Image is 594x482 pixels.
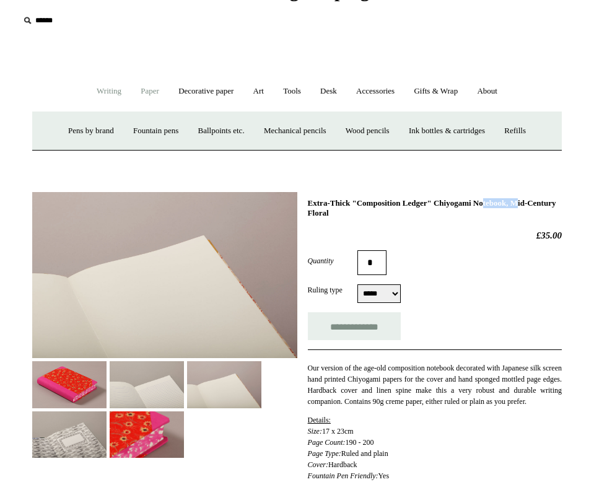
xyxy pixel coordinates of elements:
[308,449,341,458] em: Page Type:
[59,115,123,147] a: Pens by brand
[274,75,310,108] a: Tools
[308,255,357,266] label: Quantity
[32,192,297,358] img: Extra-Thick "Composition Ledger" Chiyogami Notebook, Mid-Century Floral
[245,75,273,108] a: Art
[308,438,346,447] em: Page Count:
[308,427,322,436] em: Size:
[255,115,335,147] a: Mechanical pencils
[308,198,562,217] h1: Extra-Thick "Composition Ledger" Chiyogami Notebook, Mid-Century Floral
[378,471,389,480] span: Yes
[405,75,466,108] a: Gifts & Wrap
[308,414,562,481] p: 190 - 200
[308,460,328,469] em: Cover:
[187,361,261,408] img: Extra-Thick "Composition Ledger" Chiyogami Notebook, Mid-Century Floral
[496,115,535,147] a: Refills
[88,75,130,108] a: Writing
[337,115,398,147] a: Wood pencils
[124,115,187,147] a: Fountain pens
[308,284,357,296] label: Ruling type
[32,361,107,408] img: Extra-Thick "Composition Ledger" Chiyogami Notebook, Mid-Century Floral
[308,471,378,480] em: Fountain Pen Friendly:
[110,361,184,408] img: Extra-Thick "Composition Ledger" Chiyogami Notebook, Mid-Century Floral
[170,75,242,108] a: Decorative paper
[322,427,354,436] span: 17 x 23cm
[308,364,562,406] span: Our version of the age-old composition notebook decorated with Japanese silk screen hand printed ...
[347,75,403,108] a: Accessories
[400,115,494,147] a: Ink bottles & cartridges
[132,75,168,108] a: Paper
[308,416,331,424] span: Details:
[32,411,107,458] img: Extra-Thick "Composition Ledger" Chiyogami Notebook, Mid-Century Floral
[468,75,506,108] a: About
[341,449,388,458] span: Ruled and plain
[190,115,253,147] a: Ballpoints etc.
[328,460,357,469] span: Hardback
[110,411,184,458] img: Extra-Thick "Composition Ledger" Chiyogami Notebook, Mid-Century Floral
[308,230,562,241] h2: £35.00
[312,75,346,108] a: Desk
